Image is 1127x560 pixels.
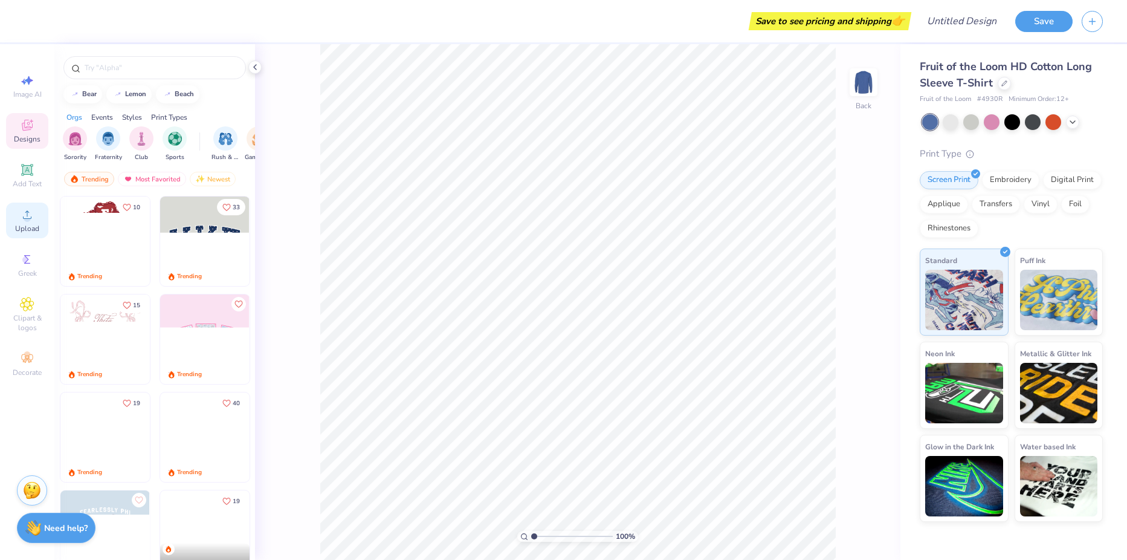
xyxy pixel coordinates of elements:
button: Like [217,493,245,509]
div: Save to see pricing and shipping [752,12,908,30]
img: a3be6b59-b000-4a72-aad0-0c575b892a6b [160,392,250,482]
img: 9980f5e8-e6a1-4b4a-8839-2b0e9349023c [160,295,250,384]
img: d12c9beb-9502-45c7-ae94-40b97fdd6040 [249,392,338,482]
div: Transfers [972,195,1020,213]
div: Print Type [920,147,1103,161]
span: Image AI [13,90,42,99]
span: Fruit of the Loom [920,94,971,105]
img: Glow in the Dark Ink [925,456,1003,516]
div: bear [82,91,97,97]
img: Back [851,70,876,94]
img: d12a98c7-f0f7-4345-bf3a-b9f1b718b86e [149,295,239,384]
span: Fruit of the Loom HD Cotton Long Sleeve T-Shirt [920,59,1092,90]
span: # 4930R [977,94,1003,105]
strong: Need help? [44,523,88,534]
span: Designs [14,134,40,144]
span: Water based Ink [1020,440,1076,453]
div: Trending [77,272,102,281]
img: 3b9aba4f-e317-4aa7-a679-c95a879539bd [160,197,250,286]
img: Newest.gif [195,175,205,183]
span: Decorate [13,368,42,377]
img: Game Day Image [252,132,266,146]
span: 33 [233,204,240,210]
div: Styles [122,112,142,123]
span: Sorority [64,153,86,162]
img: e74243e0-e378-47aa-a400-bc6bcb25063a [149,197,239,286]
input: Untitled Design [917,9,1006,33]
div: Digital Print [1043,171,1102,189]
div: filter for Fraternity [95,126,122,162]
img: Fraternity Image [102,132,115,146]
button: filter button [163,126,187,162]
span: Clipart & logos [6,313,48,333]
span: Add Text [13,179,42,189]
div: Most Favorited [118,172,186,186]
span: Minimum Order: 12 + [1009,94,1069,105]
span: Glow in the Dark Ink [925,440,994,453]
span: 👉 [891,13,905,28]
button: Like [117,297,146,313]
div: beach [175,91,194,97]
span: Fraternity [95,153,122,162]
span: Upload [15,224,39,233]
img: Metallic & Glitter Ink [1020,363,1098,423]
span: 19 [233,498,240,504]
div: lemon [125,91,146,97]
span: 15 [133,302,140,308]
div: Trending [77,468,102,477]
div: Trending [177,370,202,379]
div: filter for Game Day [245,126,273,162]
img: 010ceb09-c6fc-40d9-b71e-e3f087f73ee6 [60,392,150,482]
div: Trending [177,468,202,477]
img: Club Image [135,132,148,146]
img: trend_line.gif [70,91,80,98]
div: Print Types [151,112,187,123]
div: Orgs [66,112,82,123]
img: Water based Ink [1020,456,1098,516]
img: d6d5c6c6-9b9a-4053-be8a-bdf4bacb006d [149,392,239,482]
span: 19 [133,400,140,406]
span: 10 [133,204,140,210]
div: filter for Sorority [63,126,87,162]
div: Trending [64,172,114,186]
button: Like [217,199,245,215]
img: 5ee11766-d822-42f5-ad4e-763472bf8dcf [249,295,338,384]
span: Rush & Bid [212,153,239,162]
div: Vinyl [1024,195,1058,213]
span: Puff Ink [1020,254,1045,267]
button: lemon [106,85,152,103]
span: Greek [18,269,37,278]
span: Metallic & Glitter Ink [1020,347,1091,360]
div: Rhinestones [920,220,978,238]
span: Neon Ink [925,347,955,360]
button: filter button [212,126,239,162]
span: Club [135,153,148,162]
img: trend_line.gif [113,91,123,98]
button: Like [217,395,245,411]
span: Game Day [245,153,273,162]
img: Standard [925,270,1003,330]
div: Events [91,112,113,123]
button: filter button [63,126,87,162]
button: Like [117,199,146,215]
div: Trending [77,370,102,379]
span: Sports [166,153,184,162]
div: Embroidery [982,171,1039,189]
img: Neon Ink [925,363,1003,423]
div: Applique [920,195,968,213]
img: trend_line.gif [163,91,172,98]
img: Sorority Image [68,132,82,146]
button: Like [231,297,246,311]
img: Puff Ink [1020,270,1098,330]
div: Foil [1061,195,1090,213]
button: bear [63,85,102,103]
button: Save [1015,11,1073,32]
img: 587403a7-0594-4a7f-b2bd-0ca67a3ff8dd [60,197,150,286]
div: filter for Sports [163,126,187,162]
span: 100 % [616,531,635,542]
div: Trending [177,272,202,281]
span: Standard [925,254,957,267]
div: Screen Print [920,171,978,189]
span: 40 [233,400,240,406]
div: filter for Rush & Bid [212,126,239,162]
